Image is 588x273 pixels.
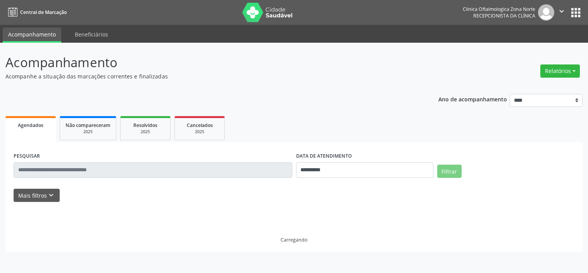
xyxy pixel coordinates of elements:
[69,28,114,41] a: Beneficiários
[281,236,307,243] div: Carregando
[5,53,409,72] p: Acompanhamento
[3,28,61,43] a: Acompanhamento
[20,9,67,16] span: Central de Marcação
[133,122,157,129] span: Resolvidos
[180,129,219,135] div: 2025
[5,72,409,80] p: Acompanhe a situação das marcações correntes e finalizadas
[126,129,165,135] div: 2025
[66,122,110,129] span: Não compareceram
[538,4,554,21] img: img
[14,189,60,202] button: Mais filtroskeyboard_arrow_down
[473,12,535,19] span: Recepcionista da clínica
[66,129,110,135] div: 2025
[18,122,43,129] span: Agendados
[463,6,535,12] div: Clinica Oftalmologica Zona Norte
[5,6,67,19] a: Central de Marcação
[187,122,213,129] span: Cancelados
[554,4,569,21] button: 
[437,165,462,178] button: Filtrar
[569,6,583,19] button: apps
[296,150,352,162] label: DATA DE ATENDIMENTO
[14,150,40,162] label: PESQUISAR
[438,94,507,104] p: Ano de acompanhamento
[540,64,580,78] button: Relatórios
[557,7,566,16] i: 
[47,191,55,200] i: keyboard_arrow_down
